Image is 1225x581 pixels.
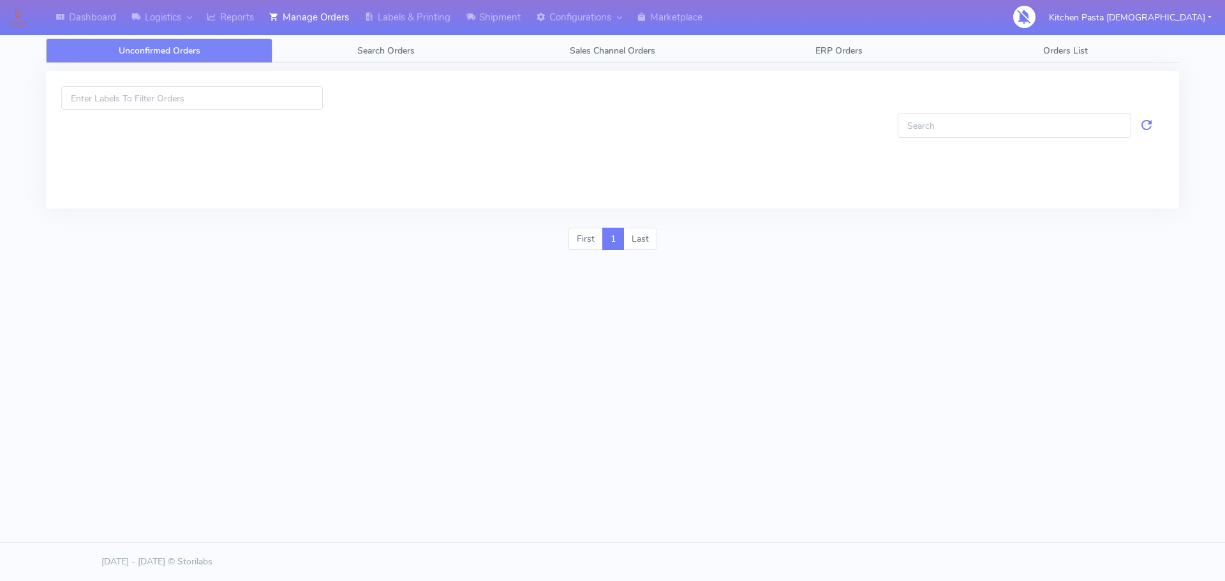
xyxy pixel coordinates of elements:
[1039,4,1221,31] button: Kitchen Pasta [DEMOGRAPHIC_DATA]
[570,45,655,57] span: Sales Channel Orders
[61,86,323,110] input: Enter Labels To Filter Orders
[46,38,1179,63] ul: Tabs
[602,228,624,251] a: 1
[1043,45,1088,57] span: Orders List
[119,45,200,57] span: Unconfirmed Orders
[815,45,863,57] span: ERP Orders
[357,45,415,57] span: Search Orders
[898,114,1131,137] input: Search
